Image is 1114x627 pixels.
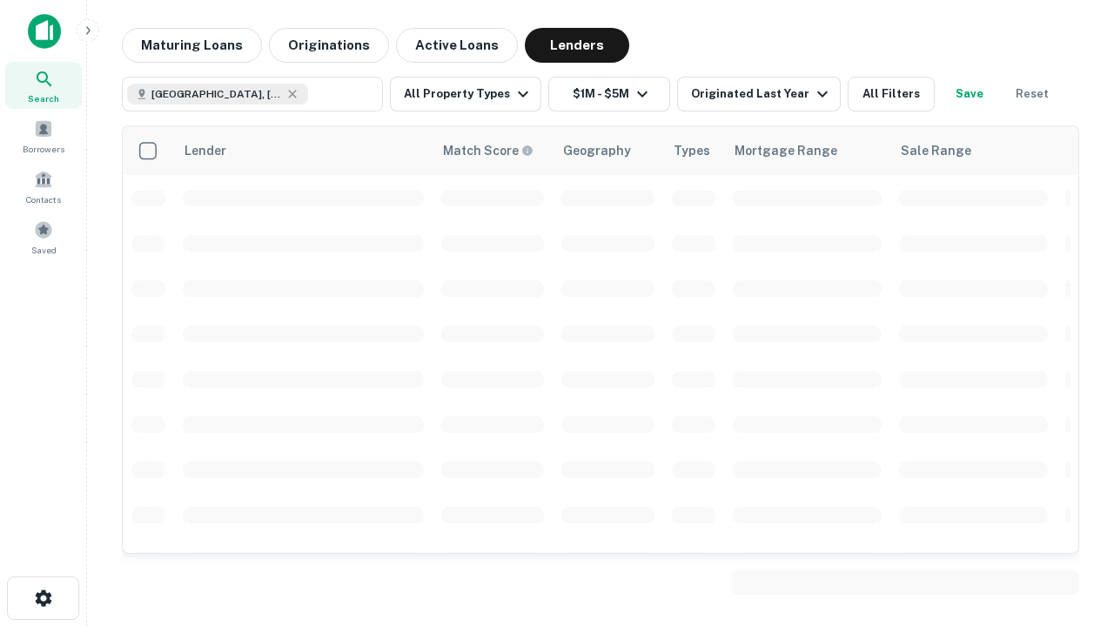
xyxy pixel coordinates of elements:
button: Save your search to get updates of matches that match your search criteria. [942,77,997,111]
span: Borrowers [23,142,64,156]
th: Capitalize uses an advanced AI algorithm to match your search with the best lender. The match sco... [433,126,553,175]
button: Originations [269,28,389,63]
button: Lenders [525,28,629,63]
button: Maturing Loans [122,28,262,63]
span: Contacts [26,192,61,206]
th: Types [663,126,724,175]
button: Originated Last Year [677,77,841,111]
button: $1M - $5M [548,77,670,111]
th: Sale Range [890,126,1057,175]
button: All Property Types [390,77,541,111]
span: Saved [31,243,57,257]
th: Lender [174,126,433,175]
button: All Filters [848,77,935,111]
iframe: Chat Widget [1027,432,1114,516]
div: Capitalize uses an advanced AI algorithm to match your search with the best lender. The match sco... [443,141,534,160]
div: Sale Range [901,140,971,161]
div: Types [674,140,710,161]
img: capitalize-icon.png [28,14,61,49]
div: Mortgage Range [735,140,837,161]
th: Mortgage Range [724,126,890,175]
div: Geography [563,140,631,161]
a: Search [5,62,82,109]
th: Geography [553,126,663,175]
span: Search [28,91,59,105]
a: Borrowers [5,112,82,159]
button: Reset [1004,77,1060,111]
span: [GEOGRAPHIC_DATA], [GEOGRAPHIC_DATA], [GEOGRAPHIC_DATA] [151,86,282,102]
div: Originated Last Year [691,84,833,104]
button: Active Loans [396,28,518,63]
a: Saved [5,213,82,260]
a: Contacts [5,163,82,210]
div: Lender [185,140,226,161]
h6: Match Score [443,141,530,160]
